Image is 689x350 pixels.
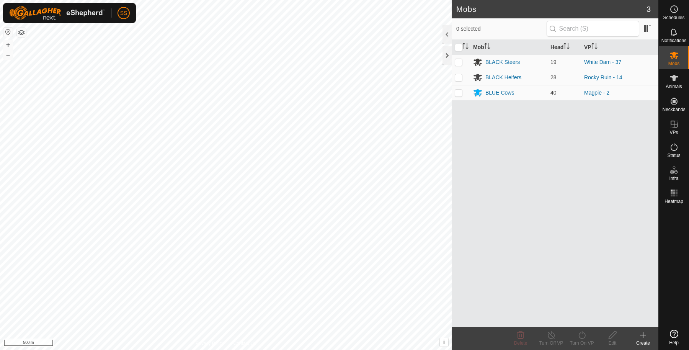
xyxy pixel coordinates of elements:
button: + [3,40,13,49]
div: Turn Off VP [536,340,567,347]
div: BLACK Heifers [485,74,521,82]
div: BLACK Steers [485,58,520,66]
span: 28 [550,74,557,80]
div: BLUE Cows [485,89,514,97]
span: VPs [669,130,678,135]
span: Neckbands [662,107,685,112]
span: i [443,339,445,345]
p-sorticon: Activate to sort [563,44,570,50]
span: Infra [669,176,678,181]
th: Head [547,40,581,55]
a: Rocky Ruin - 14 [584,74,622,80]
span: 0 selected [456,25,547,33]
span: 3 [647,3,651,15]
a: White Dam - 37 [584,59,621,65]
span: Delete [514,340,527,346]
div: Create [628,340,658,347]
span: Status [667,153,680,158]
span: 40 [550,90,557,96]
p-sorticon: Activate to sort [484,44,490,50]
button: Reset Map [3,28,13,37]
p-sorticon: Activate to sort [462,44,469,50]
img: Gallagher Logo [9,6,105,20]
button: i [440,338,448,347]
span: Schedules [663,15,684,20]
a: Magpie - 2 [584,90,609,96]
th: Mob [470,40,547,55]
span: Notifications [661,38,686,43]
a: Privacy Policy [196,340,224,347]
button: – [3,50,13,59]
div: Turn On VP [567,340,597,347]
a: Help [659,327,689,348]
span: 19 [550,59,557,65]
p-sorticon: Activate to sort [591,44,598,50]
a: Contact Us [233,340,256,347]
button: Map Layers [17,28,26,37]
span: Heatmap [665,199,683,204]
span: Help [669,340,679,345]
span: Animals [666,84,682,89]
th: VP [581,40,658,55]
input: Search (S) [547,21,639,37]
span: SS [120,9,127,17]
span: Mobs [668,61,679,66]
div: Edit [597,340,628,347]
h2: Mobs [456,5,647,14]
